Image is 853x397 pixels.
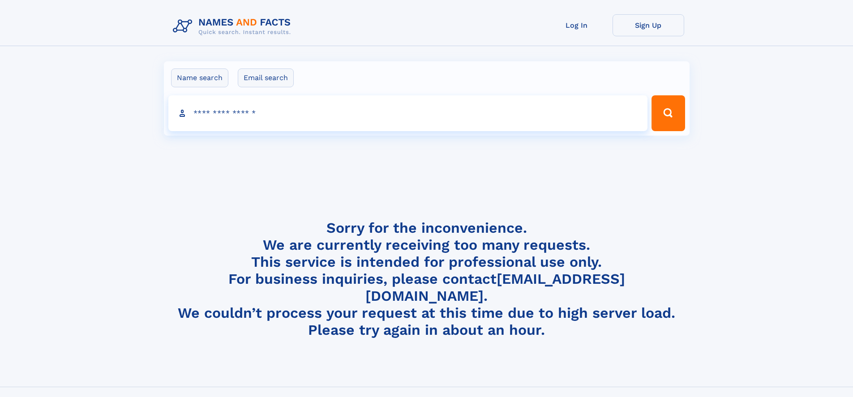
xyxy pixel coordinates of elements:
[168,95,648,131] input: search input
[238,68,294,87] label: Email search
[541,14,613,36] a: Log In
[169,219,684,339] h4: Sorry for the inconvenience. We are currently receiving too many requests. This service is intend...
[365,270,625,304] a: [EMAIL_ADDRESS][DOMAIN_NAME]
[652,95,685,131] button: Search Button
[171,68,228,87] label: Name search
[613,14,684,36] a: Sign Up
[169,14,298,38] img: Logo Names and Facts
